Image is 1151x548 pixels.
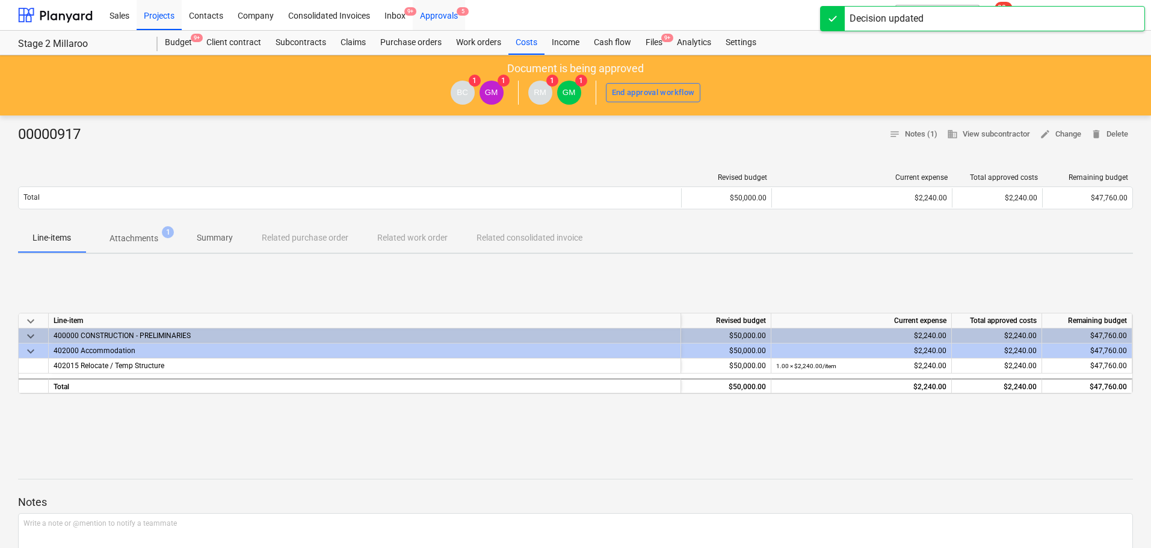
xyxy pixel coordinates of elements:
div: Budget [158,31,199,55]
a: Purchase orders [373,31,449,55]
div: Current expense [771,313,952,328]
a: Work orders [449,31,508,55]
a: Budget9+ [158,31,199,55]
div: $2,240.00 [776,359,946,374]
p: Line-items [32,232,71,244]
div: $47,760.00 [1042,343,1132,359]
div: Stage 2 Millaroo [18,38,143,51]
span: 5 [457,7,469,16]
a: Analytics [670,31,718,55]
span: GM [563,88,575,97]
span: RM [534,88,546,97]
span: 9+ [404,7,416,16]
p: Attachments [110,232,158,245]
span: notes [889,129,900,140]
div: $50,000.00 [681,378,771,393]
div: 402000 Accommodation [54,343,676,358]
div: Rowan MacDonald [528,81,552,105]
span: edit [1040,129,1051,140]
span: $2,240.00 [1004,362,1037,370]
p: Notes [18,495,1133,510]
span: 1 [469,75,481,87]
p: Document is being approved [507,61,644,76]
a: Claims [333,31,373,55]
div: Decision updated [850,11,924,26]
div: $2,240.00 [952,378,1042,393]
div: Remaining budget [1048,173,1128,182]
div: 00000917 [18,125,90,144]
span: keyboard_arrow_down [23,314,38,328]
div: Total approved costs [952,313,1042,328]
div: $2,240.00 [776,328,946,343]
div: $2,240.00 [952,343,1042,359]
div: $50,000.00 [681,359,771,374]
span: 1 [498,75,510,87]
span: 1 [575,75,587,87]
span: keyboard_arrow_down [23,329,38,343]
span: 9+ [661,34,673,42]
span: Delete [1091,128,1128,141]
span: $47,760.00 [1091,194,1128,202]
span: 1 [546,75,558,87]
div: $2,240.00 [776,380,946,395]
div: $2,240.00 [777,194,947,202]
div: $2,240.00 [776,343,946,359]
div: Revised budget [681,313,771,328]
button: Notes (1) [884,125,942,144]
button: Change [1035,125,1086,144]
span: 9+ [191,34,203,42]
span: View subcontractor [947,128,1030,141]
span: BC [457,88,468,97]
span: GM [485,88,498,97]
div: $50,000.00 [681,343,771,359]
div: $47,760.00 [1042,378,1132,393]
div: $2,240.00 [952,188,1042,208]
a: Income [545,31,587,55]
a: Client contract [199,31,268,55]
span: Notes (1) [889,128,937,141]
span: $47,760.00 [1090,362,1127,370]
div: Current expense [777,173,948,182]
div: Files [638,31,670,55]
div: Remaining budget [1042,313,1132,328]
div: $47,760.00 [1042,328,1132,343]
div: End approval workflow [612,86,695,100]
a: Cash flow [587,31,638,55]
div: $50,000.00 [681,188,771,208]
a: Settings [718,31,764,55]
span: 1 [162,226,174,238]
div: Geoff Morley [480,81,504,105]
p: Total [23,192,40,203]
div: Total [49,378,681,393]
button: Delete [1086,125,1133,144]
div: Geoff Morley [557,81,581,105]
button: View subcontractor [942,125,1035,144]
a: Costs [508,31,545,55]
span: keyboard_arrow_down [23,344,38,359]
span: delete [1091,129,1102,140]
a: Files9+ [638,31,670,55]
p: Summary [197,232,233,244]
div: Line-item [49,313,681,328]
span: business [947,129,958,140]
div: Revised budget [687,173,767,182]
div: Total approved costs [957,173,1038,182]
iframe: Chat Widget [1091,490,1151,548]
small: 1.00 × $2,240.00 / item [776,363,836,369]
span: Change [1040,128,1081,141]
span: 402015 Relocate / Temp Structure [54,362,164,370]
a: Subcontracts [268,31,333,55]
div: Billy Campbell [451,81,475,105]
div: 400000 CONSTRUCTION - PRELIMINARIES [54,328,676,343]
